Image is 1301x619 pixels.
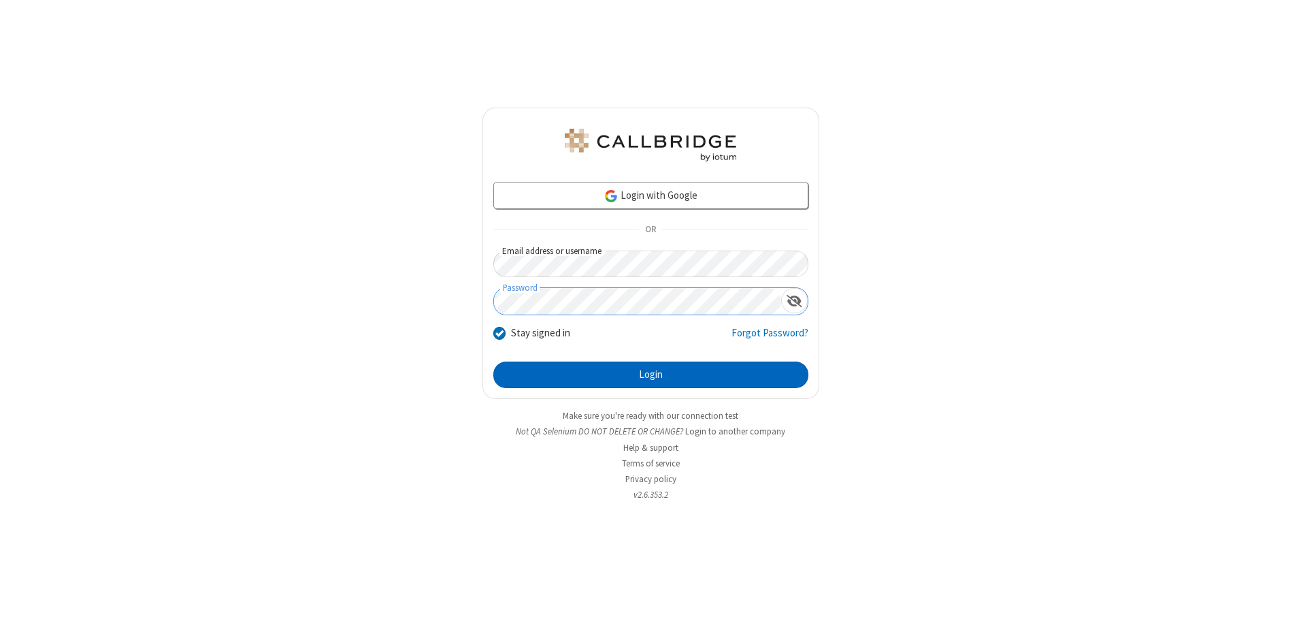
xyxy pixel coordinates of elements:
label: Stay signed in [511,326,570,341]
img: QA Selenium DO NOT DELETE OR CHANGE [562,129,739,161]
li: Not QA Selenium DO NOT DELETE OR CHANGE? [482,425,819,438]
a: Terms of service [622,458,680,469]
img: google-icon.png [604,189,619,204]
button: Login to another company [685,425,785,438]
div: Show password [781,288,808,313]
a: Help & support [623,442,678,454]
a: Make sure you're ready with our connection test [563,410,738,422]
input: Email address or username [493,251,808,277]
li: v2.6.353.2 [482,488,819,501]
span: OR [640,221,661,240]
a: Privacy policy [625,473,676,485]
a: Login with Google [493,182,808,209]
button: Login [493,362,808,389]
a: Forgot Password? [731,326,808,351]
input: Password [494,288,781,315]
